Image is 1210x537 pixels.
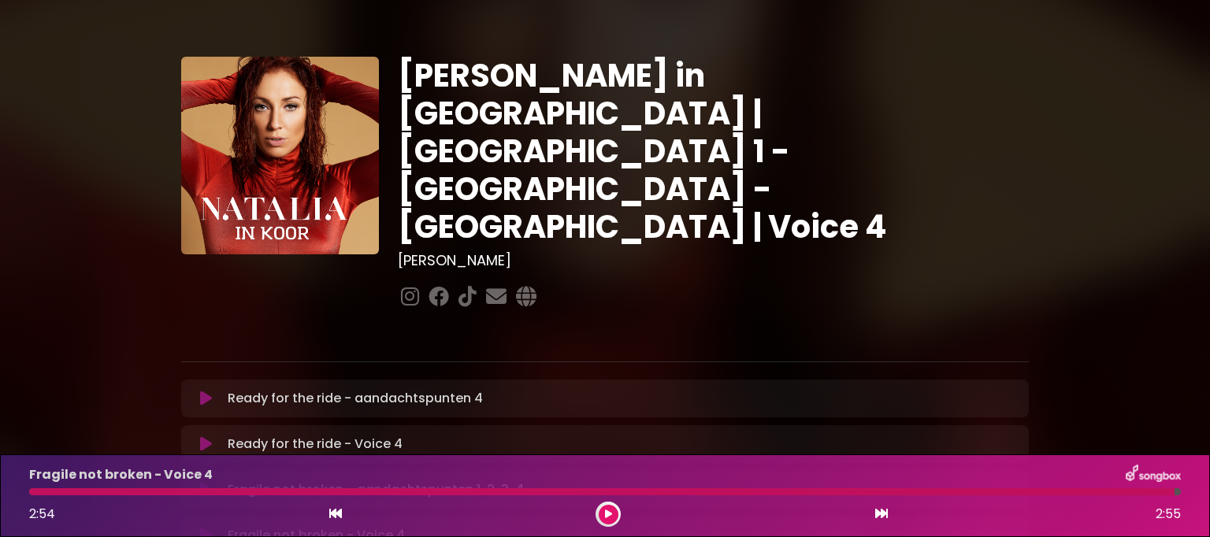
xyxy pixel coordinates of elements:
[29,505,55,523] span: 2:54
[228,389,483,408] p: Ready for the ride - aandachtspunten 4
[181,57,379,254] img: YTVS25JmS9CLUqXqkEhs
[228,435,403,454] p: Ready for the ride - Voice 4
[398,252,1029,269] h3: [PERSON_NAME]
[29,465,213,484] p: Fragile not broken - Voice 4
[398,57,1029,246] h1: [PERSON_NAME] in [GEOGRAPHIC_DATA] | [GEOGRAPHIC_DATA] 1 - [GEOGRAPHIC_DATA] - [GEOGRAPHIC_DATA] ...
[1126,465,1181,485] img: songbox-logo-white.png
[1156,505,1181,524] span: 2:55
